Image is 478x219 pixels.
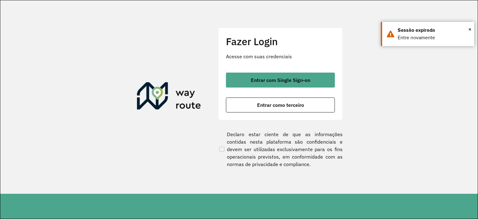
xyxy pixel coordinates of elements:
div: Entre novamente [398,34,470,41]
button: button [226,73,335,88]
label: Declaro estar ciente de que as informações contidas nesta plataforma são confidenciais e devem se... [218,131,343,168]
button: button [226,98,335,112]
h2: Fazer Login [226,36,335,47]
span: Entrar com Single Sign-on [251,78,310,83]
span: × [468,25,471,34]
p: Acesse com suas credenciais [226,53,335,60]
span: Entrar como terceiro [257,102,304,107]
button: Close [468,25,471,34]
div: Sessão expirada [398,26,470,34]
img: Roteirizador AmbevTech [137,82,201,112]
